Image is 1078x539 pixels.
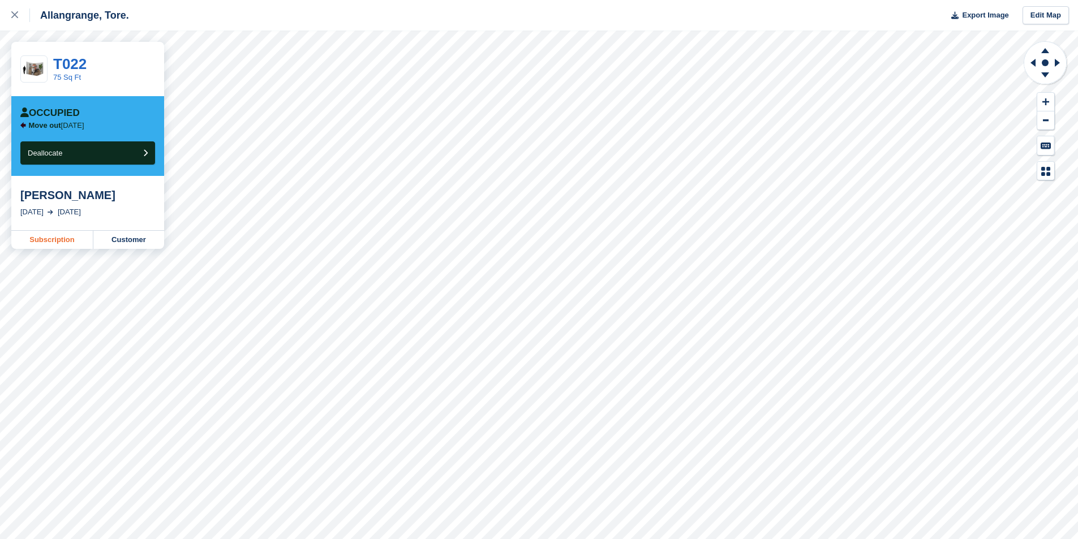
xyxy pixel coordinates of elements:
[1037,93,1054,111] button: Zoom In
[30,8,129,22] div: Allangrange, Tore.
[20,206,44,218] div: [DATE]
[48,210,53,214] img: arrow-right-light-icn-cde0832a797a2874e46488d9cf13f60e5c3a73dbe684e267c42b8395dfbc2abf.svg
[20,122,26,128] img: arrow-left-icn-90495f2de72eb5bd0bd1c3c35deca35cc13f817d75bef06ecd7c0b315636ce7e.svg
[28,149,62,157] span: Deallocate
[962,10,1008,21] span: Export Image
[29,121,61,130] span: Move out
[1023,6,1069,25] a: Edit Map
[58,206,81,218] div: [DATE]
[29,121,84,130] p: [DATE]
[11,231,93,249] a: Subscription
[1037,111,1054,130] button: Zoom Out
[1037,136,1054,155] button: Keyboard Shortcuts
[21,59,47,79] img: 64-sqft-unit.jpg
[20,141,155,165] button: Deallocate
[93,231,164,249] a: Customer
[944,6,1009,25] button: Export Image
[53,73,81,81] a: 75 Sq Ft
[53,55,87,72] a: T022
[20,188,155,202] div: [PERSON_NAME]
[20,107,80,119] div: Occupied
[1037,162,1054,180] button: Map Legend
